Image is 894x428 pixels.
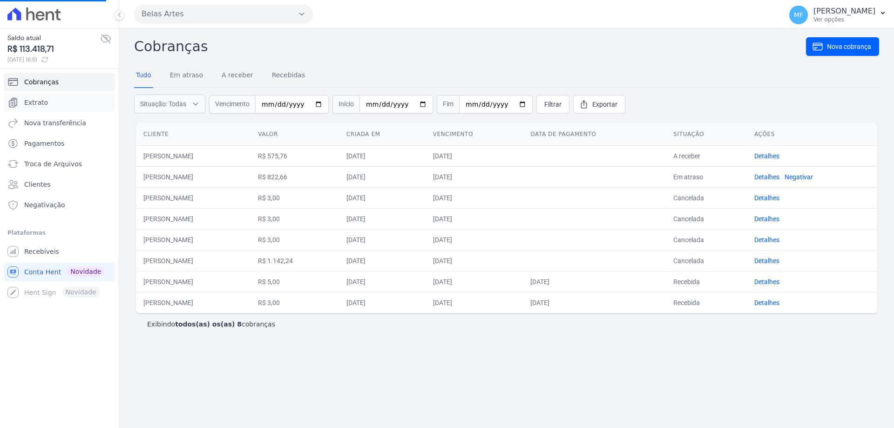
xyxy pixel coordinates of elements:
td: [DATE] [426,229,523,250]
td: [PERSON_NAME] [136,250,251,271]
td: Cancelada [666,187,747,208]
td: R$ 822,66 [251,166,339,187]
td: Recebida [666,292,747,313]
td: [DATE] [339,292,426,313]
td: [DATE] [426,208,523,229]
td: Em atraso [666,166,747,187]
h2: Cobranças [134,36,806,57]
a: Exportar [573,95,625,114]
td: [PERSON_NAME] [136,229,251,250]
td: [DATE] [426,145,523,166]
th: Vencimento [426,123,523,146]
td: [PERSON_NAME] [136,292,251,313]
p: Exibindo cobranças [147,319,275,329]
td: [PERSON_NAME] [136,166,251,187]
a: Detalhes [754,299,779,306]
span: Pagamentos [24,139,64,148]
td: R$ 1.142,24 [251,250,339,271]
a: A receber [220,64,255,88]
span: Fim [437,95,459,114]
td: R$ 5,00 [251,271,339,292]
span: Novidade [67,266,105,277]
a: Negativação [4,196,115,214]
th: Criada em [339,123,426,146]
td: R$ 575,76 [251,145,339,166]
td: [DATE] [339,145,426,166]
td: [DATE] [523,292,666,313]
a: Detalhes [754,278,779,285]
a: Detalhes [754,173,779,181]
td: [DATE] [339,250,426,271]
a: Tudo [134,64,153,88]
td: [PERSON_NAME] [136,208,251,229]
a: Pagamentos [4,134,115,153]
td: [DATE] [339,271,426,292]
td: [PERSON_NAME] [136,145,251,166]
span: Vencimento [209,95,255,114]
td: Recebida [666,271,747,292]
span: Conta Hent [24,267,61,277]
td: Cancelada [666,208,747,229]
th: Data de pagamento [523,123,666,146]
span: [DATE] 16:51 [7,55,100,64]
a: Conta Hent Novidade [4,263,115,281]
button: MF [PERSON_NAME] Ver opções [782,2,894,28]
span: Situação: Todas [140,99,186,109]
td: [DATE] [426,187,523,208]
td: [DATE] [523,271,666,292]
button: Situação: Todas [134,95,205,113]
span: Saldo atual [7,33,100,43]
td: [DATE] [339,229,426,250]
p: Ver opções [813,16,875,23]
div: Plataformas [7,227,111,238]
td: [DATE] [339,208,426,229]
a: Em atraso [168,64,205,88]
span: Troca de Arquivos [24,159,82,169]
a: Detalhes [754,236,779,244]
span: MF [794,12,803,18]
a: Recebidas [270,64,307,88]
a: Detalhes [754,215,779,223]
td: [PERSON_NAME] [136,187,251,208]
span: Clientes [24,180,50,189]
a: Troca de Arquivos [4,155,115,173]
p: [PERSON_NAME] [813,7,875,16]
span: R$ 113.418,71 [7,43,100,55]
th: Valor [251,123,339,146]
a: Nova transferência [4,114,115,132]
span: Negativação [24,200,65,210]
th: Cliente [136,123,251,146]
td: [DATE] [426,166,523,187]
td: [DATE] [426,292,523,313]
td: [PERSON_NAME] [136,271,251,292]
span: Nova transferência [24,118,86,128]
a: Filtrar [536,95,569,114]
td: [DATE] [426,271,523,292]
td: R$ 3,00 [251,229,339,250]
a: Negativar [785,173,813,181]
span: Extrato [24,98,48,107]
th: Ações [747,123,877,146]
a: Cobranças [4,73,115,91]
a: Detalhes [754,257,779,265]
td: Cancelada [666,229,747,250]
td: [DATE] [339,187,426,208]
a: Clientes [4,175,115,194]
td: R$ 3,00 [251,208,339,229]
a: Recebíveis [4,242,115,261]
td: A receber [666,145,747,166]
a: Detalhes [754,152,779,160]
span: Cobranças [24,77,59,87]
td: [DATE] [426,250,523,271]
span: Filtrar [544,100,562,109]
a: Detalhes [754,194,779,202]
td: R$ 3,00 [251,292,339,313]
button: Belas Artes [134,5,313,23]
span: Nova cobrança [827,42,871,51]
td: Cancelada [666,250,747,271]
td: R$ 3,00 [251,187,339,208]
a: Nova cobrança [806,37,879,56]
span: Início [332,95,359,114]
a: Extrato [4,93,115,112]
span: Recebíveis [24,247,59,256]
